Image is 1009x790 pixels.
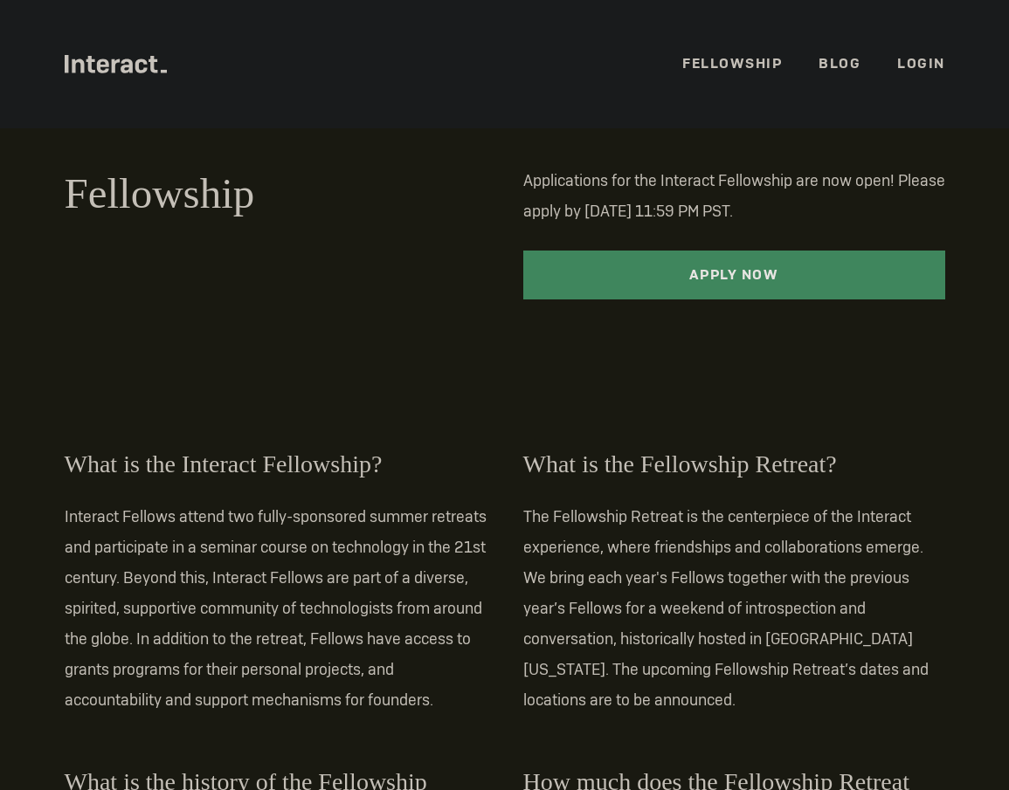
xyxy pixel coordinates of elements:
a: Apply Now [523,251,945,299]
h3: What is the Fellowship Retreat? [523,446,945,483]
p: Applications for the Interact Fellowship are now open! Please apply by [DATE] 11:59 PM PST. [523,165,945,226]
a: Fellowship [682,54,782,72]
h3: What is the Interact Fellowship? [65,446,487,483]
a: Blog [819,54,860,72]
h1: Fellowship [65,165,487,222]
a: Login [897,54,945,72]
p: The Fellowship Retreat is the centerpiece of the Interact experience, where friendships and colla... [523,501,945,715]
p: Interact Fellows attend two fully-sponsored summer retreats and participate in a seminar course o... [65,501,487,715]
